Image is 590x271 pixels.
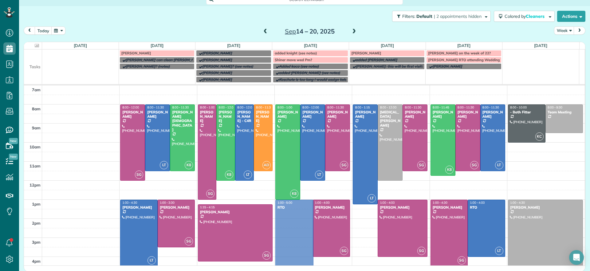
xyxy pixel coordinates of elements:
[262,251,271,260] span: SG
[9,154,18,160] span: New
[302,105,319,109] span: 8:00 - 12:00
[352,51,381,55] span: [PERSON_NAME]
[29,163,41,168] span: 11am
[548,105,562,109] span: 8:00 - 9:30
[121,51,151,55] span: [PERSON_NAME]
[202,70,232,75] span: [PERSON_NAME]
[244,171,252,179] span: LT
[470,205,503,210] div: RTO
[185,237,193,245] span: SG
[404,110,426,119] div: [PERSON_NAME]
[32,87,41,92] span: 7am
[355,105,370,109] span: 8:00 - 1:15
[392,11,491,22] button: Filters: Default | 2 appointments hidden
[340,161,348,169] span: SG
[526,14,545,19] span: Cleaners
[510,105,527,109] span: 8:00 - 10:00
[122,205,156,210] div: [PERSON_NAME]
[574,26,585,35] button: next
[569,250,584,265] div: Open Intercom Messenger
[279,77,350,82] span: Koschute is too long i would assign kelsey
[432,110,454,119] div: [PERSON_NAME]
[200,205,215,209] span: 1:15 - 4:15
[237,110,252,123] div: [PERSON_NAME] - C4R
[279,70,340,75] span: added [PERSON_NAME] (see notes)
[160,201,175,205] span: 1:00 - 3:30
[32,240,41,245] span: 3pm
[262,161,271,169] span: AD
[557,11,585,22] button: Actions
[200,210,271,214] div: [PERSON_NAME]
[417,247,426,255] span: SG
[160,161,168,169] span: LT
[534,43,547,48] a: [DATE]
[315,205,348,210] div: [PERSON_NAME]
[122,105,139,109] span: 8:00 - 12:00
[340,247,348,255] span: SG
[32,202,41,206] span: 1pm
[126,64,170,69] span: [PERSON_NAME]? (notes)
[458,105,474,109] span: 8:00 - 11:30
[554,26,574,35] button: Week
[355,110,376,119] div: [PERSON_NAME]
[380,205,426,210] div: [PERSON_NAME]
[256,110,271,123] div: [PERSON_NAME]
[279,64,319,69] span: Added koca (see notes)
[433,201,447,205] span: 1:00 - 4:30
[315,201,330,205] span: 1:00 - 4:00
[237,105,254,109] span: 8:00 - 12:00
[510,110,544,114] div: - Bath Fitter
[202,57,232,62] span: [PERSON_NAME]
[227,43,240,48] a: [DATE]
[535,132,544,141] span: KC
[428,51,491,55] span: [PERSON_NAME] on the week of 22?
[277,110,298,119] div: [PERSON_NAME]
[304,43,317,48] a: [DATE]
[432,205,466,210] div: [PERSON_NAME]
[290,190,298,198] span: K8
[458,256,466,265] span: SG
[405,105,421,109] span: 8:00 - 11:30
[32,259,41,264] span: 4pm
[202,77,232,82] span: [PERSON_NAME]
[356,64,423,69] span: [PERSON_NAME]: this will be first visit?
[202,64,253,69] span: [PERSON_NAME]? (see notes)
[381,43,394,48] a: [DATE]
[315,171,323,179] span: LT
[547,110,581,114] div: Team Meeting
[206,190,214,198] span: SG
[159,205,193,210] div: [PERSON_NAME]
[147,256,156,265] span: LT
[356,57,397,62] span: added [PERSON_NAME]
[327,110,348,119] div: [PERSON_NAME]
[285,27,296,35] span: Sep
[417,161,426,169] span: SG
[135,171,143,179] span: SG
[126,57,203,62] span: [PERSON_NAME] can clean [PERSON_NAME]
[271,28,348,35] h2: 14 – 20, 2025
[35,26,52,35] button: today
[32,221,41,226] span: 2pm
[74,43,87,48] a: [DATE]
[172,105,189,109] span: 8:00 - 11:30
[200,110,215,123] div: [PERSON_NAME]
[445,166,454,174] span: K8
[457,43,470,48] a: [DATE]
[9,138,18,144] span: New
[151,43,164,48] a: [DATE]
[122,110,143,119] div: [PERSON_NAME]
[470,161,478,169] span: SG
[380,201,395,205] span: 1:00 - 4:00
[200,105,215,109] span: 8:00 - 1:00
[380,105,396,109] span: 8:00 - 12:00
[275,51,317,55] span: added knight (see notes)
[185,161,193,169] span: K8
[389,11,491,22] a: Filters: Default | 2 appointments hidden
[256,105,273,109] span: 8:00 - 11:30
[218,105,235,109] span: 8:00 - 12:00
[218,110,233,123] div: [PERSON_NAME]
[122,201,137,205] span: 1:00 - 4:30
[32,106,41,111] span: 8am
[368,194,376,202] span: LT
[225,171,233,179] span: K8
